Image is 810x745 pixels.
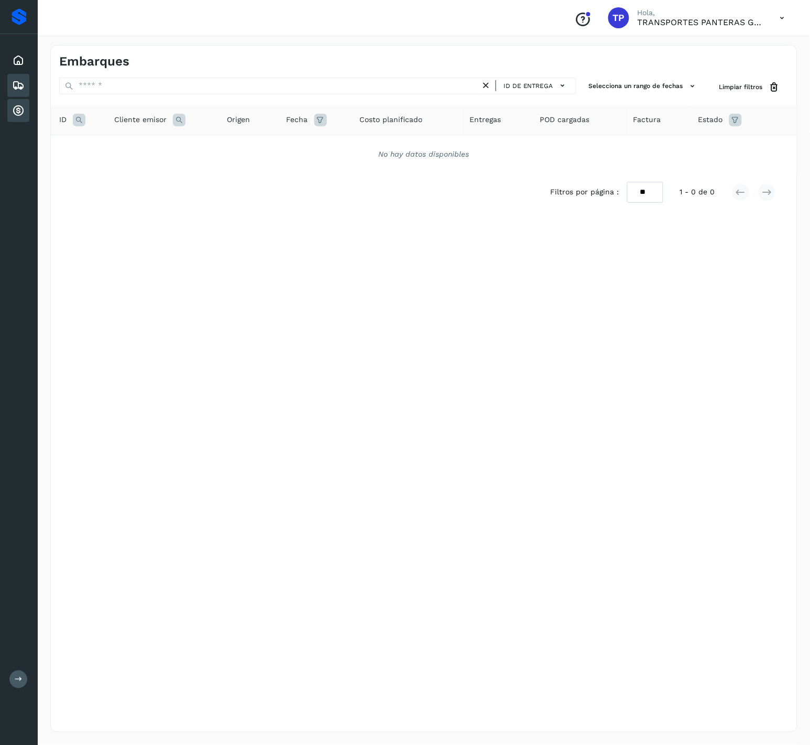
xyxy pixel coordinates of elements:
[638,8,763,17] p: Hola,
[698,114,723,125] span: Estado
[7,49,29,72] div: Inicio
[711,78,789,97] button: Limpiar filtros
[7,74,29,97] div: Embarques
[719,82,763,92] span: Limpiar filtros
[59,54,129,69] h4: Embarques
[7,99,29,122] div: Cuentas por cobrar
[638,17,763,27] p: TRANSPORTES PANTERAS GAPO S.A. DE C.V.
[540,114,589,125] span: POD cargadas
[585,78,703,95] button: Selecciona un rango de fechas
[470,114,501,125] span: Entregas
[550,187,619,198] span: Filtros por página :
[500,78,572,93] button: ID de entrega
[503,81,553,91] span: ID de entrega
[359,114,422,125] span: Costo planificado
[114,114,167,125] span: Cliente emisor
[227,114,250,125] span: Origen
[680,187,715,198] span: 1 - 0 de 0
[633,114,661,125] span: Factura
[59,114,67,125] span: ID
[64,149,783,160] div: No hay datos disponibles
[287,114,308,125] span: Fecha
